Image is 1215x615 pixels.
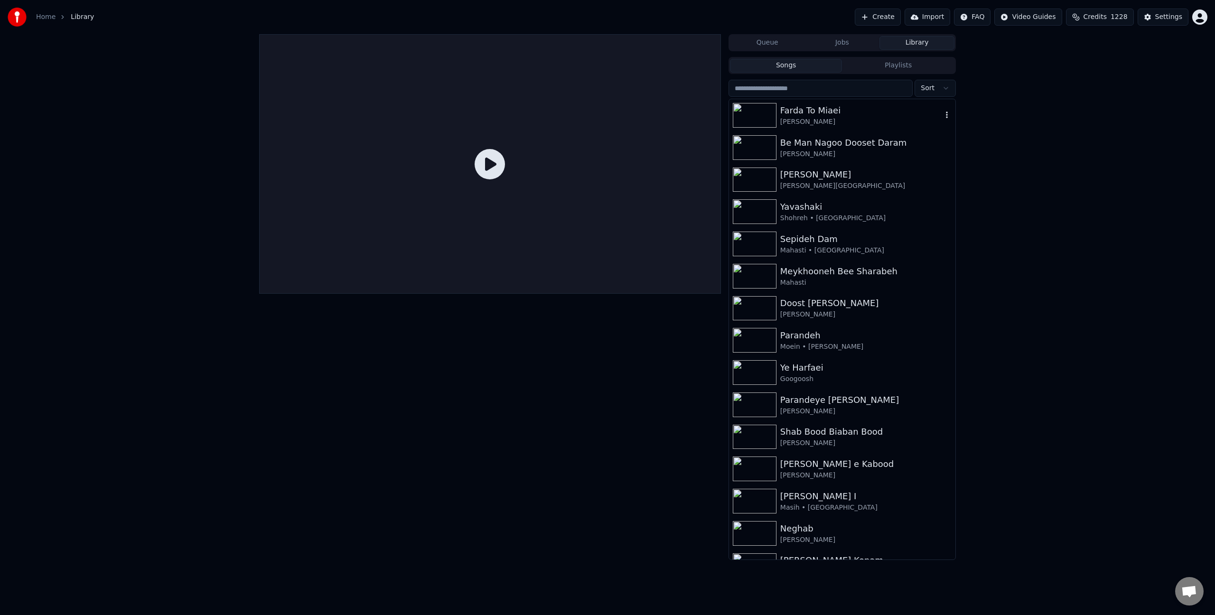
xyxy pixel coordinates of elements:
span: Credits [1084,12,1107,22]
button: Import [905,9,950,26]
div: Open chat [1175,577,1204,606]
div: Googoosh [780,374,952,384]
a: Home [36,12,56,22]
div: Shab Bood Biaban Bood [780,425,952,438]
div: [PERSON_NAME][GEOGRAPHIC_DATA] [780,181,952,191]
div: Mahasti [780,278,952,288]
div: [PERSON_NAME] I [780,490,952,503]
div: [PERSON_NAME] e Kabood [780,457,952,471]
div: Shohreh • [GEOGRAPHIC_DATA] [780,214,952,223]
div: Parandeye [PERSON_NAME] [780,393,952,407]
div: [PERSON_NAME] [780,535,952,545]
button: Credits1228 [1066,9,1134,26]
div: [PERSON_NAME] [780,117,942,127]
button: Video Guides [994,9,1062,26]
img: youka [8,8,27,27]
div: [PERSON_NAME] [780,407,952,416]
button: Library [879,36,954,50]
div: Parandeh [780,329,952,342]
div: [PERSON_NAME] [780,168,952,181]
nav: breadcrumb [36,12,94,22]
button: Jobs [805,36,880,50]
div: [PERSON_NAME] [780,310,952,319]
div: Moein • [PERSON_NAME] [780,342,952,352]
div: [PERSON_NAME] [780,471,952,480]
div: [PERSON_NAME] [780,149,952,159]
div: [PERSON_NAME] Konam [780,554,952,567]
button: FAQ [954,9,991,26]
div: Neghab [780,522,952,535]
div: Doost [PERSON_NAME] [780,297,952,310]
button: Queue [730,36,805,50]
span: 1228 [1111,12,1128,22]
div: Farda To Miaei [780,104,942,117]
span: Library [71,12,94,22]
span: Sort [921,84,935,93]
div: Be Man Nagoo Dooset Daram [780,136,952,149]
button: Settings [1138,9,1188,26]
button: Create [855,9,901,26]
div: Masih • [GEOGRAPHIC_DATA] [780,503,952,512]
button: Songs [730,59,842,73]
div: Settings [1155,12,1182,22]
div: Yavashaki [780,200,952,214]
div: [PERSON_NAME] [780,438,952,448]
div: Sepideh Dam [780,233,952,246]
div: Ye Harfaei [780,361,952,374]
div: Meykhooneh Bee Sharabeh [780,265,952,278]
button: Playlists [842,59,954,73]
div: Mahasti • [GEOGRAPHIC_DATA] [780,246,952,255]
